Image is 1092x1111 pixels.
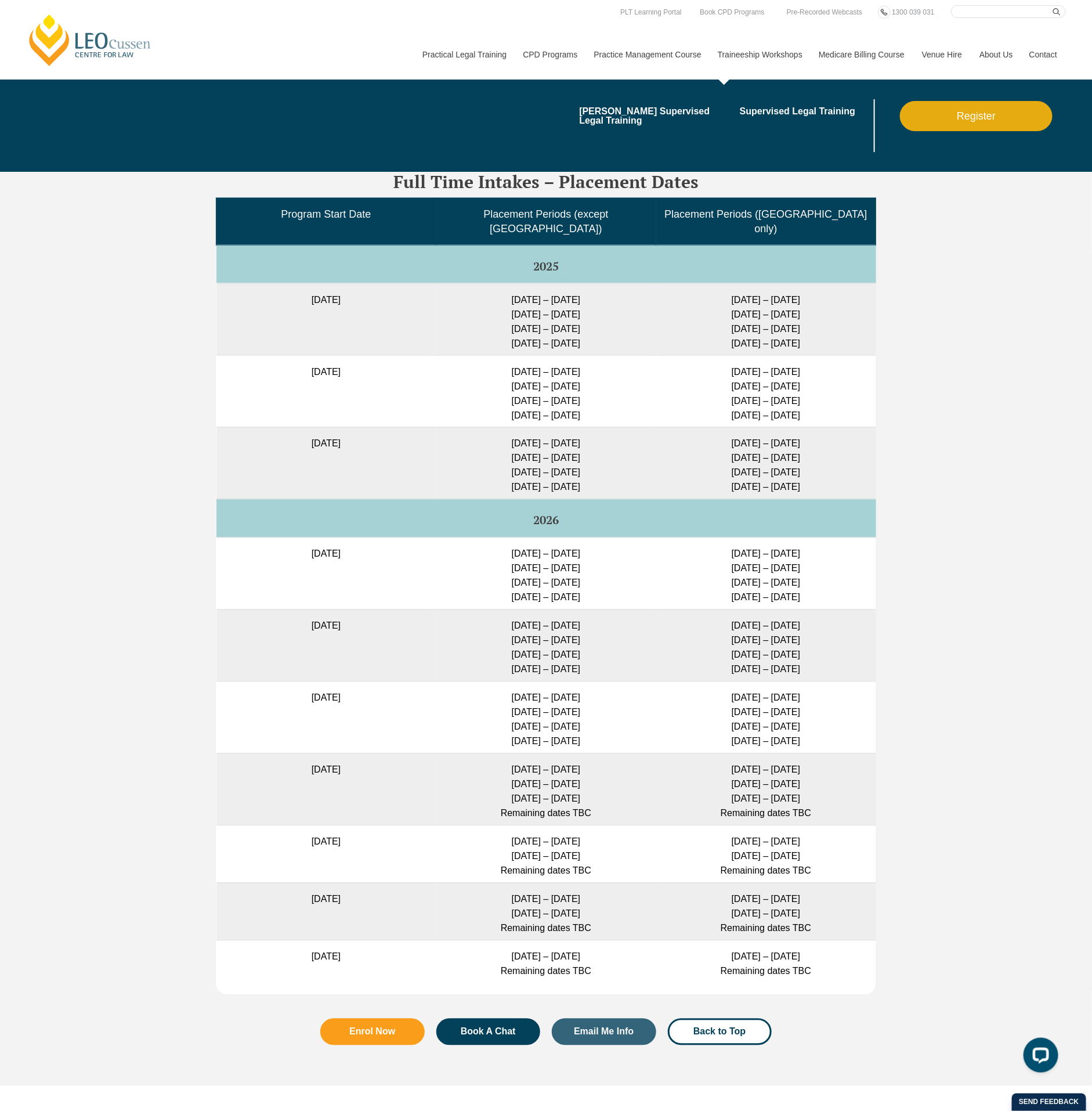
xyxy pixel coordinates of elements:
[656,825,876,883] td: [DATE] – [DATE] [DATE] – [DATE] Remaining dates TBC
[216,681,436,753] td: [DATE]
[693,1027,746,1037] span: Back to Top
[436,825,656,883] td: [DATE] – [DATE] [DATE] – [DATE] Remaining dates TBC
[216,825,436,883] td: [DATE]
[320,1019,425,1045] a: Enrol Now
[436,427,656,499] td: [DATE] – [DATE] [DATE] – [DATE] [DATE] – [DATE] [DATE] – [DATE]
[436,883,656,940] td: [DATE] – [DATE] [DATE] – [DATE] Remaining dates TBC
[656,940,876,983] td: [DATE] – [DATE] Remaining dates TBC
[216,427,436,499] td: [DATE]
[216,883,436,940] td: [DATE]
[221,260,872,273] h5: 2025
[216,940,436,983] td: [DATE]
[1021,30,1066,80] a: Contact
[971,30,1021,80] a: About Us
[656,283,876,355] td: [DATE] – [DATE] [DATE] – [DATE] [DATE] – [DATE] [DATE] – [DATE]
[656,883,876,940] td: [DATE] – [DATE] [DATE] – [DATE] Remaining dates TBC
[656,753,876,825] td: [DATE] – [DATE] [DATE] – [DATE] [DATE] – [DATE] Remaining dates TBC
[552,1019,656,1045] a: Email Me Info
[656,427,876,499] td: [DATE] – [DATE] [DATE] – [DATE] [DATE] – [DATE] [DATE] – [DATE]
[709,30,810,80] a: Traineeship Workshops
[216,283,436,355] td: [DATE]
[216,753,436,825] td: [DATE]
[215,172,877,192] h3: Full Time Intakes – Placement Dates
[281,208,371,220] span: Program Start Date
[216,355,436,427] td: [DATE]
[656,609,876,681] td: [DATE] – [DATE] [DATE] – [DATE] [DATE] – [DATE] [DATE] – [DATE]
[656,538,876,609] td: [DATE] – [DATE] [DATE] – [DATE] [DATE] – [DATE] [DATE] – [DATE]
[656,681,876,753] td: [DATE] – [DATE] [DATE] – [DATE] [DATE] – [DATE] [DATE] – [DATE]
[436,609,656,681] td: [DATE] – [DATE] [DATE] – [DATE] [DATE] – [DATE] [DATE] – [DATE]
[900,101,1053,131] a: Register
[913,30,971,80] a: Venue Hire
[221,514,872,527] h5: 2026
[697,6,767,19] a: Book CPD Programs
[892,8,934,16] span: 1300 039 031
[889,6,937,19] a: 1300 039 031
[436,753,656,825] td: [DATE] – [DATE] [DATE] – [DATE] [DATE] – [DATE] Remaining dates TBC
[664,208,867,235] span: Placement Periods ([GEOGRAPHIC_DATA] only)
[514,30,585,80] a: CPD Programs
[810,30,913,80] a: Medicare Billing Course
[436,681,656,753] td: [DATE] – [DATE] [DATE] – [DATE] [DATE] – [DATE] [DATE] – [DATE]
[436,283,656,355] td: [DATE] – [DATE] [DATE] – [DATE] [DATE] – [DATE] [DATE] – [DATE]
[349,1027,395,1037] span: Enrol Now
[668,1019,772,1045] a: Back to Top
[483,208,608,235] span: Placement Periods (except [GEOGRAPHIC_DATA])
[436,940,656,983] td: [DATE] – [DATE] Remaining dates TBC
[216,609,436,681] td: [DATE]
[1014,1033,1063,1082] iframe: LiveChat chat widget
[617,6,685,19] a: PLT Learning Portal
[436,1019,541,1045] a: Book A Chat
[26,13,154,67] a: [PERSON_NAME] Centre for Law
[436,355,656,427] td: [DATE] – [DATE] [DATE] – [DATE] [DATE] – [DATE] [DATE] – [DATE]
[579,107,732,125] a: [PERSON_NAME] Supervised Legal Training
[585,30,709,80] a: Practice Management Course
[740,107,872,116] a: Supervised Legal Training
[216,538,436,609] td: [DATE]
[414,30,515,80] a: Practical Legal Training
[461,1027,516,1037] span: Book A Chat
[784,6,866,19] a: Pre-Recorded Webcasts
[656,355,876,427] td: [DATE] – [DATE] [DATE] – [DATE] [DATE] – [DATE] [DATE] – [DATE]
[436,538,656,609] td: [DATE] – [DATE] [DATE] – [DATE] [DATE] – [DATE] [DATE] – [DATE]
[574,1027,634,1037] span: Email Me Info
